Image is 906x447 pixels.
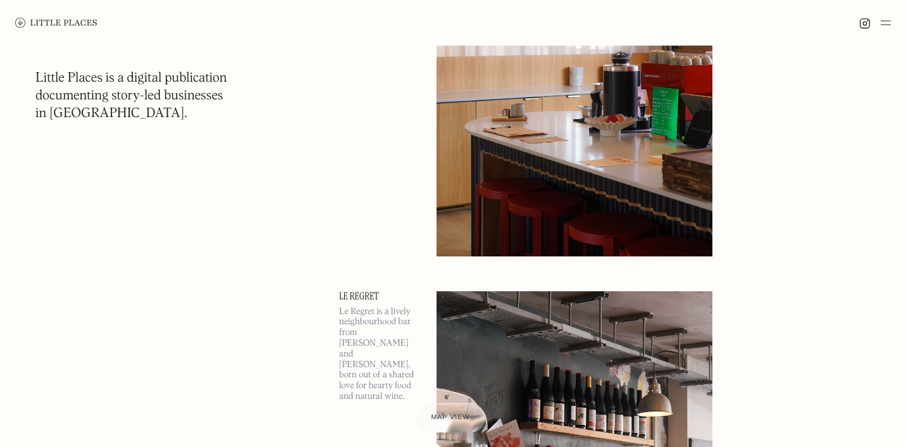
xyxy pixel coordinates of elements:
span: Map view [431,414,469,422]
h1: Little Places is a digital publication documenting story-led businesses in [GEOGRAPHIC_DATA]. [35,70,227,123]
a: Le Regret [339,291,421,301]
a: Map view [415,403,485,432]
p: Le Regret is a lively neighbourhood bar from [PERSON_NAME] and [PERSON_NAME], born out of a share... [339,306,421,402]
